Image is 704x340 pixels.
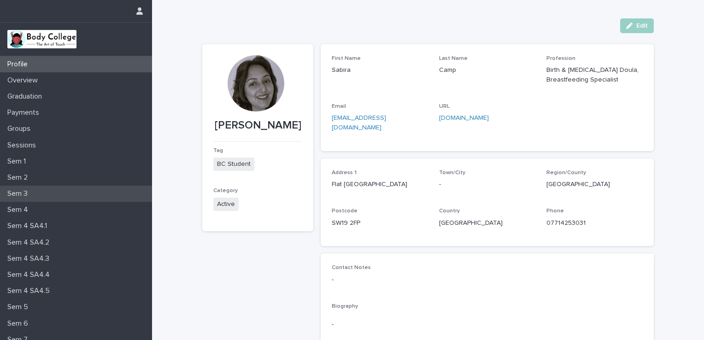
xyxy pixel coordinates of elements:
p: Profile [4,60,35,69]
p: - [332,275,643,285]
p: Sabira [332,65,428,75]
span: Biography [332,304,358,309]
button: Edit [620,18,654,33]
p: Sem 4 SA4.2 [4,238,57,247]
p: [GEOGRAPHIC_DATA] [546,180,643,189]
p: Sem 4 [4,205,35,214]
a: [DOMAIN_NAME] [439,115,489,121]
span: Active [213,198,239,211]
span: Last Name [439,56,468,61]
p: Sem 4 SA4.5 [4,287,57,295]
span: Postcode [332,208,358,214]
p: Sessions [4,141,43,150]
p: [PERSON_NAME] [213,119,302,132]
p: Flat [GEOGRAPHIC_DATA] [332,180,428,189]
a: 07714253031 [546,220,586,226]
p: Overview [4,76,45,85]
span: Phone [546,208,564,214]
p: Payments [4,108,47,117]
span: Category [213,188,238,193]
span: BC Student [213,158,254,171]
p: Camp [439,65,535,75]
p: SW19 2FP [332,218,428,228]
span: Profession [546,56,575,61]
p: Sem 6 [4,319,35,328]
p: Birth & [MEDICAL_DATA] Doula, Breastfeeding Specialist [546,65,643,85]
span: Address 1 [332,170,357,176]
p: Sem 1 [4,157,33,166]
span: Email [332,104,346,109]
span: URL [439,104,450,109]
span: Town/City [439,170,465,176]
span: Contact Notes [332,265,371,270]
p: Sem 3 [4,189,35,198]
span: First Name [332,56,361,61]
p: Sem 4 SA4.3 [4,254,57,263]
p: - [439,180,535,189]
span: Tag [213,148,223,153]
p: Sem 4 SA4.1 [4,222,54,230]
p: Sem 5 [4,303,35,311]
p: Sem 4 SA4.4 [4,270,57,279]
p: Graduation [4,92,49,101]
span: Country [439,208,460,214]
p: [GEOGRAPHIC_DATA] [439,218,535,228]
a: [EMAIL_ADDRESS][DOMAIN_NAME] [332,115,386,131]
p: - [332,320,643,329]
span: Edit [636,23,648,29]
p: Sem 2 [4,173,35,182]
p: Groups [4,124,38,133]
span: Region/County [546,170,586,176]
img: xvtzy2PTuGgGH0xbwGb2 [7,30,76,48]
